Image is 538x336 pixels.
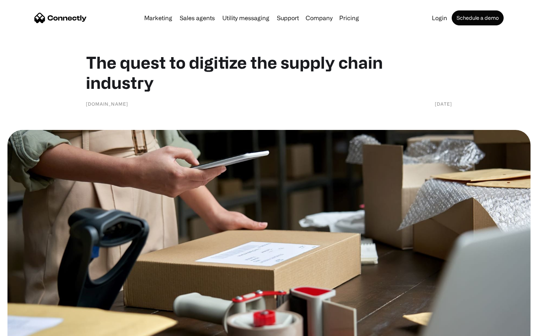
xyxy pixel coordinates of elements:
[429,15,450,21] a: Login
[336,15,362,21] a: Pricing
[141,15,175,21] a: Marketing
[452,10,504,25] a: Schedule a demo
[86,52,452,93] h1: The quest to digitize the supply chain industry
[306,13,333,23] div: Company
[435,100,452,108] div: [DATE]
[177,15,218,21] a: Sales agents
[86,100,128,108] div: [DOMAIN_NAME]
[219,15,272,21] a: Utility messaging
[274,15,302,21] a: Support
[15,323,45,333] ul: Language list
[7,323,45,333] aside: Language selected: English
